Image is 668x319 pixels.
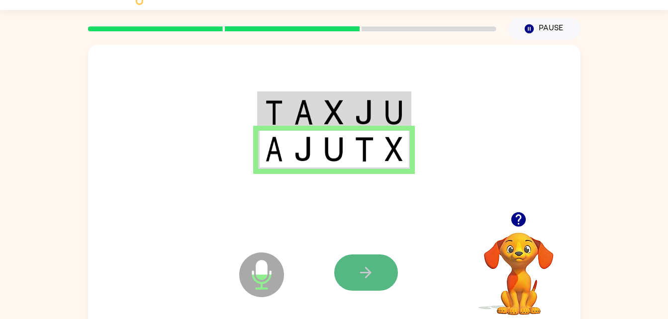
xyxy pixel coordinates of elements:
img: u [385,100,403,125]
img: t [355,137,374,161]
img: t [265,100,283,125]
img: x [324,100,343,125]
img: j [294,137,313,161]
video: Your browser must support playing .mp4 files to use Literably. Please try using another browser. [469,217,569,317]
img: x [385,137,403,161]
img: a [265,137,283,161]
button: Pause [508,17,580,40]
img: a [294,100,313,125]
img: u [324,137,343,161]
img: j [355,100,374,125]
